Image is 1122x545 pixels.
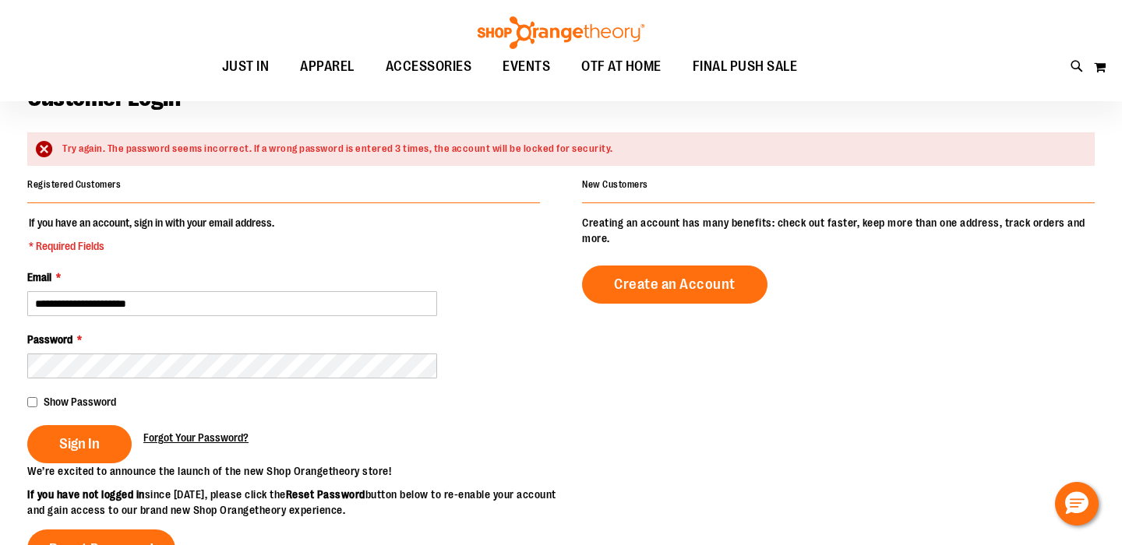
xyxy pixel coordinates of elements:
span: Sign In [59,435,100,452]
a: APPAREL [284,49,370,85]
p: We’re excited to announce the launch of the new Shop Orangetheory store! [27,463,561,479]
p: since [DATE], please click the button below to re-enable your account and gain access to our bran... [27,487,561,518]
strong: Registered Customers [27,179,121,190]
legend: If you have an account, sign in with your email address. [27,215,276,254]
div: Try again. The password seems incorrect. If a wrong password is entered 3 times, the account will... [62,142,1079,156]
p: Creating an account has many benefits: check out faster, keep more than one address, track orders... [582,215,1095,246]
a: Create an Account [582,265,767,304]
a: EVENTS [487,49,566,85]
button: Sign In [27,425,132,463]
strong: New Customers [582,179,648,190]
strong: If you have not logged in [27,488,145,501]
span: JUST IN [222,49,270,84]
span: Forgot Your Password? [143,431,249,444]
span: Password [27,333,72,346]
span: FINAL PUSH SALE [693,49,798,84]
button: Hello, have a question? Let’s chat. [1055,482,1099,526]
span: Email [27,271,51,283]
strong: Reset Password [286,488,365,501]
span: Create an Account [614,276,736,293]
a: JUST IN [206,49,285,85]
span: Show Password [44,396,116,408]
a: ACCESSORIES [370,49,488,85]
a: FINAL PUSH SALE [677,49,813,85]
a: OTF AT HOME [566,49,677,85]
span: EVENTS [503,49,550,84]
span: OTF AT HOME [581,49,662,84]
a: Forgot Your Password? [143,430,249,445]
span: APPAREL [300,49,355,84]
span: ACCESSORIES [386,49,472,84]
span: * Required Fields [29,238,274,254]
img: Shop Orangetheory [475,16,647,49]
